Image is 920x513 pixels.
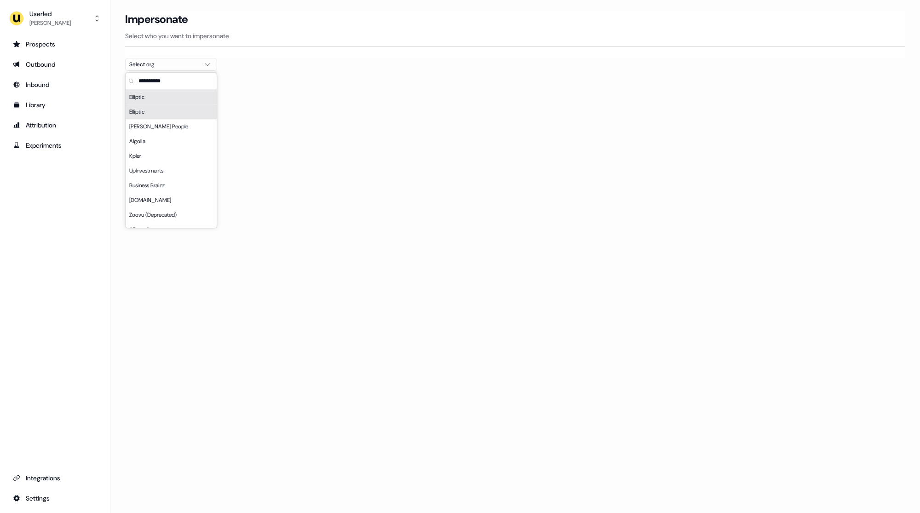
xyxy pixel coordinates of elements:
[7,471,103,485] a: Go to integrations
[7,57,103,72] a: Go to outbound experience
[13,473,97,483] div: Integrations
[7,118,103,133] a: Go to attribution
[129,60,198,69] div: Select org
[7,77,103,92] a: Go to Inbound
[13,80,97,89] div: Inbound
[13,121,97,130] div: Attribution
[126,104,217,119] div: Elliptic
[7,491,103,506] a: Go to integrations
[13,100,97,110] div: Library
[126,163,217,178] div: UpInvestments
[125,12,188,26] h3: Impersonate
[126,149,217,163] div: Kpler
[7,37,103,52] a: Go to prospects
[7,98,103,112] a: Go to templates
[125,31,905,40] p: Select who you want to impersonate
[126,208,217,222] div: Zoovu (Deprecated)
[13,40,97,49] div: Prospects
[13,141,97,150] div: Experiments
[29,18,71,28] div: [PERSON_NAME]
[13,494,97,503] div: Settings
[126,193,217,208] div: [DOMAIN_NAME]
[126,90,217,104] div: Elliptic
[29,9,71,18] div: Userled
[126,222,217,237] div: ADvendio
[126,90,217,228] div: Suggestions
[7,7,103,29] button: Userled[PERSON_NAME]
[125,58,217,71] button: Select org
[126,134,217,149] div: Algolia
[7,138,103,153] a: Go to experiments
[126,178,217,193] div: Business Brainz
[13,60,97,69] div: Outbound
[126,119,217,134] div: [PERSON_NAME] People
